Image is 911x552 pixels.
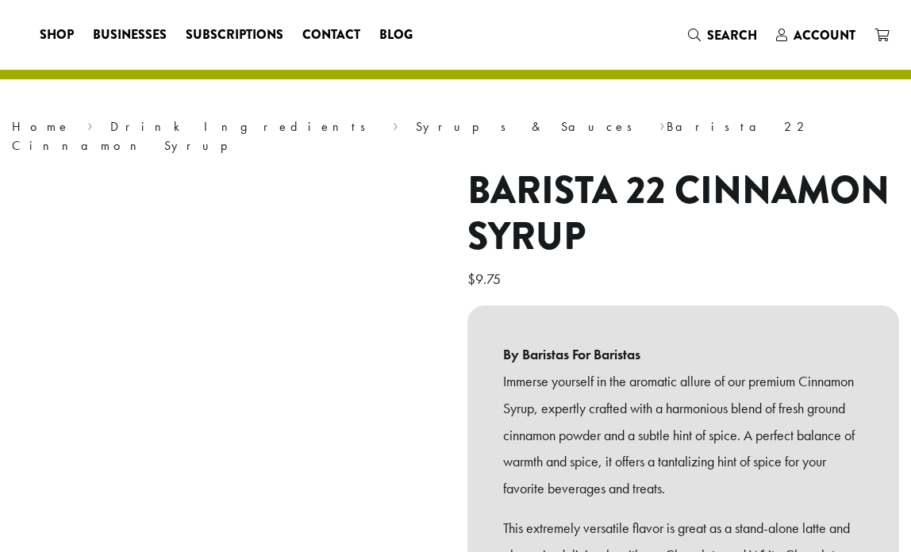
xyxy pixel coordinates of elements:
a: Search [678,22,767,48]
a: Blog [370,22,422,48]
span: Shop [40,25,74,45]
bdi: 9.75 [467,270,505,288]
a: Drink Ingredients [110,118,376,135]
p: Immerse yourself in the aromatic allure of our premium Cinnamon Syrup, expertly crafted with a ha... [503,368,863,502]
span: › [659,112,665,136]
a: Shop [30,22,83,48]
span: Contact [302,25,360,45]
span: Businesses [93,25,167,45]
span: Account [794,26,855,44]
span: › [87,112,93,136]
span: › [393,112,398,136]
span: $ [467,270,475,288]
nav: Breadcrumb [12,117,899,155]
span: Search [707,26,757,44]
a: Syrups & Sauces [416,118,643,135]
a: Businesses [83,22,176,48]
a: Account [767,22,865,48]
a: Contact [293,22,370,48]
a: Subscriptions [176,22,293,48]
a: Home [12,118,71,135]
b: By Baristas For Baristas [503,341,863,368]
span: Subscriptions [186,25,283,45]
span: Blog [379,25,413,45]
h1: Barista 22 Cinnamon Syrup [467,168,899,259]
